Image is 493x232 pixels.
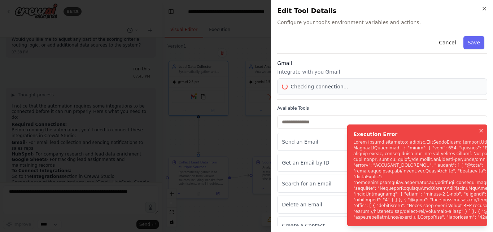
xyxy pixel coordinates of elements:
button: Cancel [435,36,460,49]
label: Available Tools [277,105,487,111]
span: Configure your tool's environment variables and actions. [277,19,487,26]
button: Save [463,36,484,49]
h2: Edit Tool Details [277,6,487,16]
p: Delete an Email [282,201,458,208]
span: Checking connection... [291,83,348,90]
p: Send an Email [282,138,458,145]
p: Search for an Email [282,180,458,187]
h3: Gmail [277,60,487,67]
p: Integrate with you Gmail [277,68,487,75]
p: Create a Contact [282,222,458,229]
p: Get an Email by ID [282,159,458,166]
